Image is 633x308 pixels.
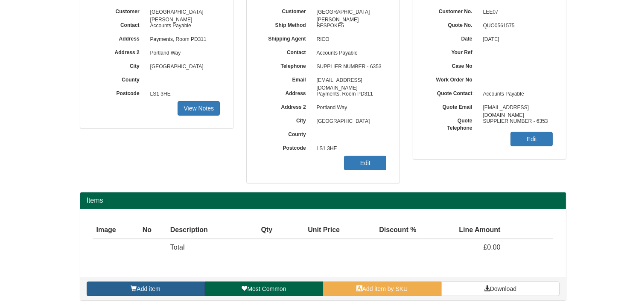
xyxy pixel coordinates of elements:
span: QUO0561575 [479,19,553,33]
th: No [139,222,167,239]
td: Total [167,239,244,256]
span: Add item [137,285,160,292]
span: [GEOGRAPHIC_DATA] [146,60,220,74]
span: LS1 3HE [312,142,387,156]
label: Email [260,74,312,84]
a: Edit [344,156,386,170]
th: Description [167,222,244,239]
span: [DATE] [479,33,553,46]
label: Work Order No [426,74,479,84]
span: Portland Way [312,101,387,115]
span: £0.00 [484,244,501,251]
span: SUPPLIER NUMBER - 6353 [479,115,553,128]
span: [GEOGRAPHIC_DATA][PERSON_NAME] [146,6,220,19]
span: RICO [312,33,387,46]
span: [EMAIL_ADDRESS][DOMAIN_NAME] [479,101,553,115]
label: Shipping Agent [260,33,312,43]
label: Postcode [260,142,312,152]
th: Unit Price [276,222,343,239]
label: Your Ref [426,46,479,56]
label: City [93,60,146,70]
label: Contact [93,19,146,29]
label: Ship Method [260,19,312,29]
label: Contact [260,46,312,56]
span: [GEOGRAPHIC_DATA] [312,115,387,128]
label: Case No [426,60,479,70]
span: [GEOGRAPHIC_DATA][PERSON_NAME] [312,6,387,19]
h2: Items [87,197,560,204]
span: BESPOKE5 [312,19,387,33]
label: County [260,128,312,138]
span: LS1 3HE [146,87,220,101]
span: Accounts Payable [312,46,387,60]
th: Image [93,222,139,239]
span: Payments, Room PD311 [312,87,387,101]
label: Address [260,87,312,97]
th: Line Amount [420,222,504,239]
label: Customer [260,6,312,15]
span: Accounts Payable [479,87,553,101]
th: Discount % [343,222,420,239]
label: City [260,115,312,125]
span: SUPPLIER NUMBER - 6353 [312,60,387,74]
span: Add item by SKU [362,285,408,292]
label: Quote Telephone [426,115,479,132]
label: Address 2 [93,46,146,56]
th: Qty [244,222,276,239]
a: View Notes [178,101,220,116]
a: Download [441,282,560,296]
span: Most Common [247,285,286,292]
label: Quote No. [426,19,479,29]
span: Download [490,285,516,292]
label: Customer [93,6,146,15]
label: Customer No. [426,6,479,15]
span: LEE07 [479,6,553,19]
span: Accounts Payable [146,19,220,33]
label: Quote Email [426,101,479,111]
span: [EMAIL_ADDRESS][DOMAIN_NAME] [312,74,387,87]
label: County [93,74,146,84]
label: Quote Contact [426,87,479,97]
label: Telephone [260,60,312,70]
label: Date [426,33,479,43]
a: Edit [510,132,553,146]
span: Payments, Room PD311 [146,33,220,46]
label: Address 2 [260,101,312,111]
label: Address [93,33,146,43]
span: Portland Way [146,46,220,60]
label: Postcode [93,87,146,97]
